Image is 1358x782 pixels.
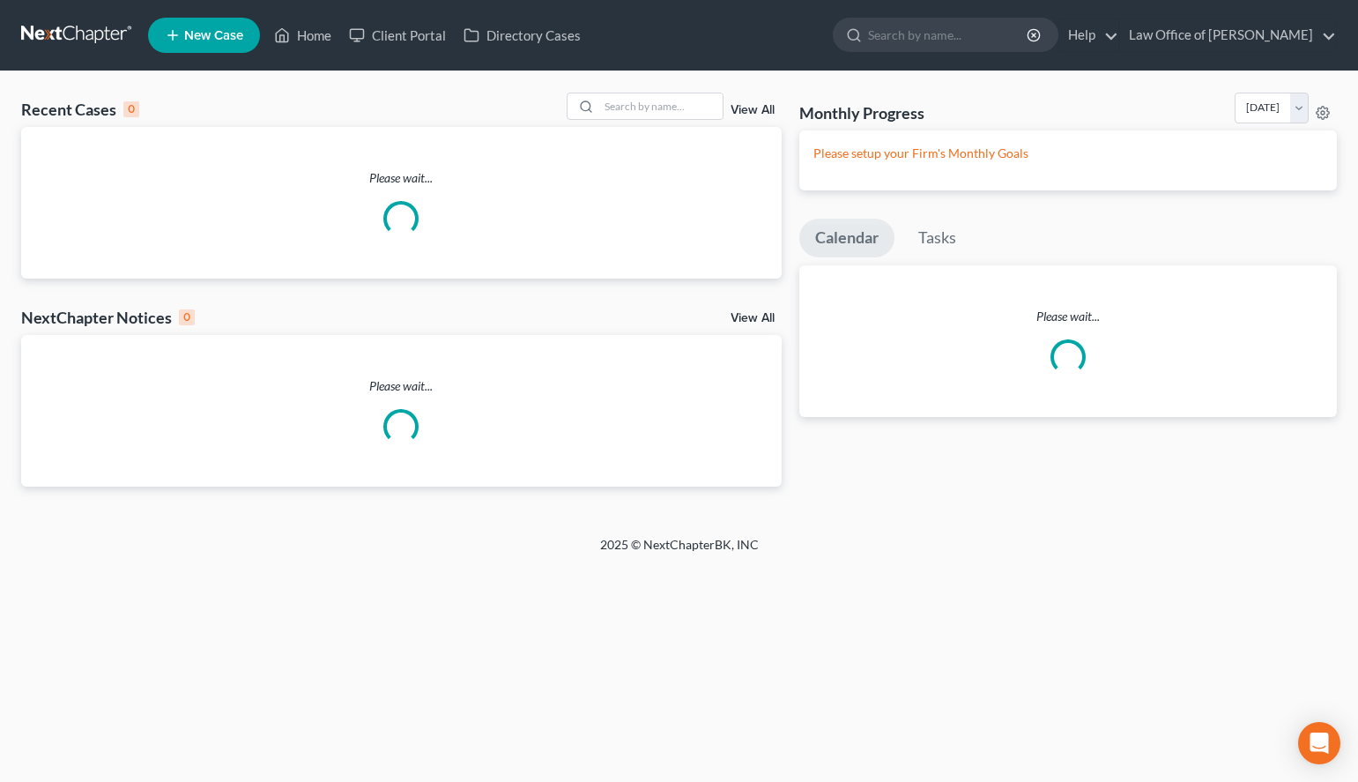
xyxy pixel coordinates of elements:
p: Please wait... [799,308,1337,325]
a: Calendar [799,219,894,257]
input: Search by name... [868,19,1029,51]
a: Client Portal [340,19,455,51]
a: View All [731,312,775,324]
div: 2025 © NextChapterBK, INC [177,536,1182,568]
a: Home [265,19,340,51]
div: Recent Cases [21,99,139,120]
p: Please wait... [21,169,782,187]
p: Please wait... [21,377,782,395]
a: Law Office of [PERSON_NAME] [1120,19,1336,51]
a: Directory Cases [455,19,590,51]
a: Tasks [902,219,972,257]
div: Open Intercom Messenger [1298,722,1340,764]
span: New Case [184,29,243,42]
p: Please setup your Firm's Monthly Goals [813,145,1323,162]
a: Help [1059,19,1118,51]
div: NextChapter Notices [21,307,195,328]
a: View All [731,104,775,116]
div: 0 [179,309,195,325]
div: 0 [123,101,139,117]
h3: Monthly Progress [799,102,924,123]
input: Search by name... [599,93,723,119]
